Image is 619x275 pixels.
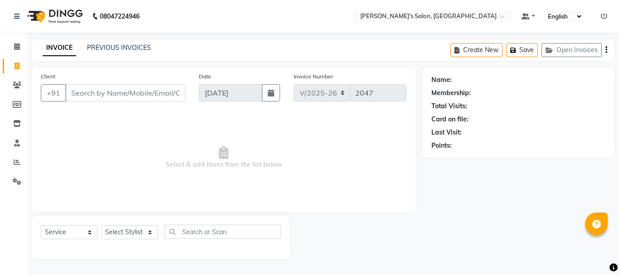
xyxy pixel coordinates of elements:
[23,4,85,29] img: logo
[87,43,151,52] a: PREVIOUS INVOICES
[41,84,66,101] button: +91
[164,225,281,239] input: Search or Scan
[542,43,602,57] button: Open Invoices
[431,101,467,111] div: Total Visits:
[450,43,503,57] button: Create New
[41,72,55,81] label: Client
[100,4,140,29] b: 08047224946
[41,112,406,203] span: Select & add items from the list below
[431,88,471,98] div: Membership:
[431,141,452,150] div: Points:
[43,40,76,56] a: INVOICE
[199,72,211,81] label: Date
[431,115,469,124] div: Card on file:
[294,72,333,81] label: Invoice Number
[65,84,185,101] input: Search by Name/Mobile/Email/Code
[506,43,538,57] button: Save
[431,75,452,85] div: Name:
[431,128,462,137] div: Last Visit:
[581,239,610,266] iframe: chat widget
